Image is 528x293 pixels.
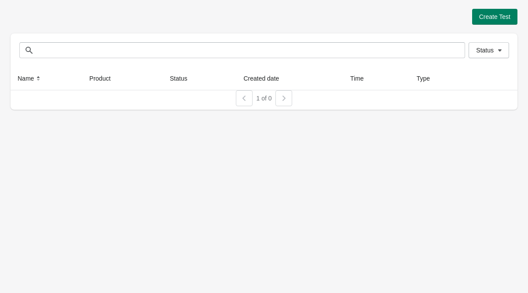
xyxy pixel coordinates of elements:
button: Created date [240,70,291,86]
button: Time [347,70,376,86]
button: Status [469,42,509,58]
button: Name [14,70,46,86]
span: 1 of 0 [256,95,271,102]
button: Type [413,70,442,86]
span: Status [476,47,494,54]
button: Create Test [472,9,517,25]
button: Status [166,70,200,86]
button: Product [86,70,123,86]
span: Create Test [479,13,510,20]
